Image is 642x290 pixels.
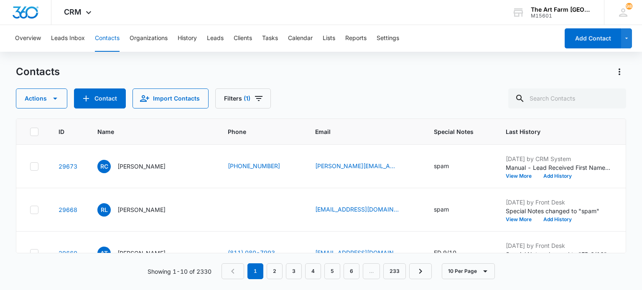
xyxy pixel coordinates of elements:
div: Special Notes - spam - Select to Edit Field [434,205,464,215]
div: Phone - +00 487 538 - Select to Edit Field [228,208,243,218]
div: Email - Lisa@haywardco.com - Select to Edit Field [315,161,414,171]
div: spam [434,205,449,214]
a: Page 4 [305,263,321,279]
button: View More [506,174,538,179]
button: Import Contacts [132,88,209,108]
a: Page 233 [383,263,406,279]
span: ID [59,127,65,136]
p: Manual - Lead Received First Name: [PERSON_NAME] Last Name: [PERSON_NAME] Phone: [PHONE_NUMBER] E... [506,163,610,172]
button: Overview [15,25,41,52]
p: Special Notes changed to "ED 9/10" [506,250,610,259]
div: Name - RobertUsaph LawrenceUsaphGM - Select to Edit Field [97,203,181,217]
p: [PERSON_NAME] [117,249,166,257]
p: [PERSON_NAME] [117,205,166,214]
span: Phone [228,127,283,136]
div: account name [531,6,592,13]
button: 10 Per Page [442,263,495,279]
button: Filters [215,88,271,108]
p: Special Notes changed to "spam" [506,207,610,215]
div: Email - torresadri@hotmail.com - Select to Edit Field [315,248,414,258]
a: Page 6 [344,263,359,279]
span: Last History [506,127,598,136]
em: 1 [247,263,263,279]
span: CRM [64,8,82,16]
div: notifications count [626,3,632,10]
div: Name - Adriana Torres - Select to Edit Field [97,247,181,260]
a: Navigate to contact details page for RobertUsaph LawrenceUsaphGM [59,206,77,213]
span: Special Notes [434,127,474,136]
p: Showing 1-10 of 2330 [148,267,211,276]
button: Actions [613,65,626,78]
span: Name [97,127,196,136]
button: Calendar [288,25,313,52]
button: View More [506,217,538,222]
p: [PERSON_NAME] [117,162,166,171]
div: account id [531,13,592,19]
button: Lists [323,25,335,52]
button: Contacts [95,25,120,52]
a: Page 5 [324,263,340,279]
nav: Pagination [222,263,432,279]
span: (1) [244,96,250,101]
a: (811) 080-7993 [228,248,275,257]
p: [DATE] by CRM System [506,154,610,163]
button: Leads [207,25,224,52]
button: Reports [345,25,367,52]
div: Phone - (886) 684-6553 - Select to Edit Field [228,161,295,171]
div: spam [434,161,449,170]
a: Next Page [409,263,432,279]
button: Organizations [130,25,168,52]
span: RC [97,160,111,173]
button: Actions [16,88,67,108]
span: 98 [626,3,632,10]
div: Special Notes - spam - Select to Edit Field [434,161,464,171]
span: Email [315,127,402,136]
button: Add History [538,174,578,179]
a: [EMAIL_ADDRESS][DOMAIN_NAME] [315,248,399,257]
button: Settings [377,25,399,52]
div: Name - RobertUsaph CarlUsaphGM - Select to Edit Field [97,160,181,173]
div: Phone - (811) 080-7993 - Select to Edit Field [228,248,290,258]
p: [DATE] by Front Desk [506,241,610,250]
button: History [178,25,197,52]
a: [PHONE_NUMBER] [228,161,280,170]
a: Page 2 [267,263,283,279]
input: Search Contacts [508,88,626,108]
div: ED 9/10 [434,248,456,257]
div: Special Notes - ED 9/10 - Select to Edit Field [434,248,471,258]
a: Page 3 [286,263,302,279]
button: Add History [538,217,578,222]
button: Leads Inbox [51,25,85,52]
span: AT [97,247,111,260]
button: Clients [234,25,252,52]
a: [EMAIL_ADDRESS][DOMAIN_NAME] [315,205,399,214]
button: Add Contact [565,28,621,48]
a: Navigate to contact details page for RobertUsaph CarlUsaphGM [59,163,77,170]
h1: Contacts [16,66,60,78]
a: [PERSON_NAME][EMAIL_ADDRESS][DOMAIN_NAME] [315,161,399,170]
button: Add Contact [74,88,126,108]
button: Tasks [262,25,278,52]
p: [DATE] by Front Desk [506,198,610,207]
div: Email - JHARRIS@MEUTHCONCRETE.COM - Select to Edit Field [315,205,414,215]
span: RL [97,203,111,217]
a: Navigate to contact details page for Adriana Torres [59,250,77,257]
